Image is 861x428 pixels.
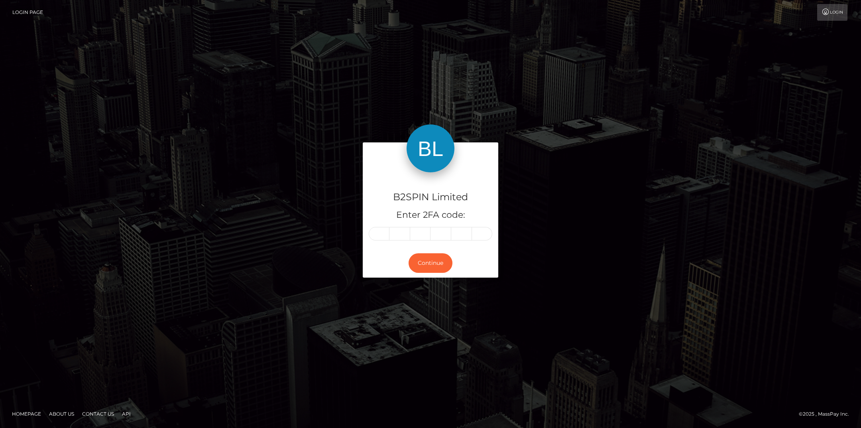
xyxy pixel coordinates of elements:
a: Login Page [12,4,43,21]
h4: B2SPIN Limited [369,190,492,204]
button: Continue [409,253,452,273]
div: © 2025 , MassPay Inc. [799,410,855,418]
a: Login [817,4,847,21]
a: Contact Us [79,408,117,420]
img: B2SPIN Limited [407,124,454,172]
h5: Enter 2FA code: [369,209,492,221]
a: About Us [46,408,77,420]
a: API [119,408,134,420]
a: Homepage [9,408,44,420]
